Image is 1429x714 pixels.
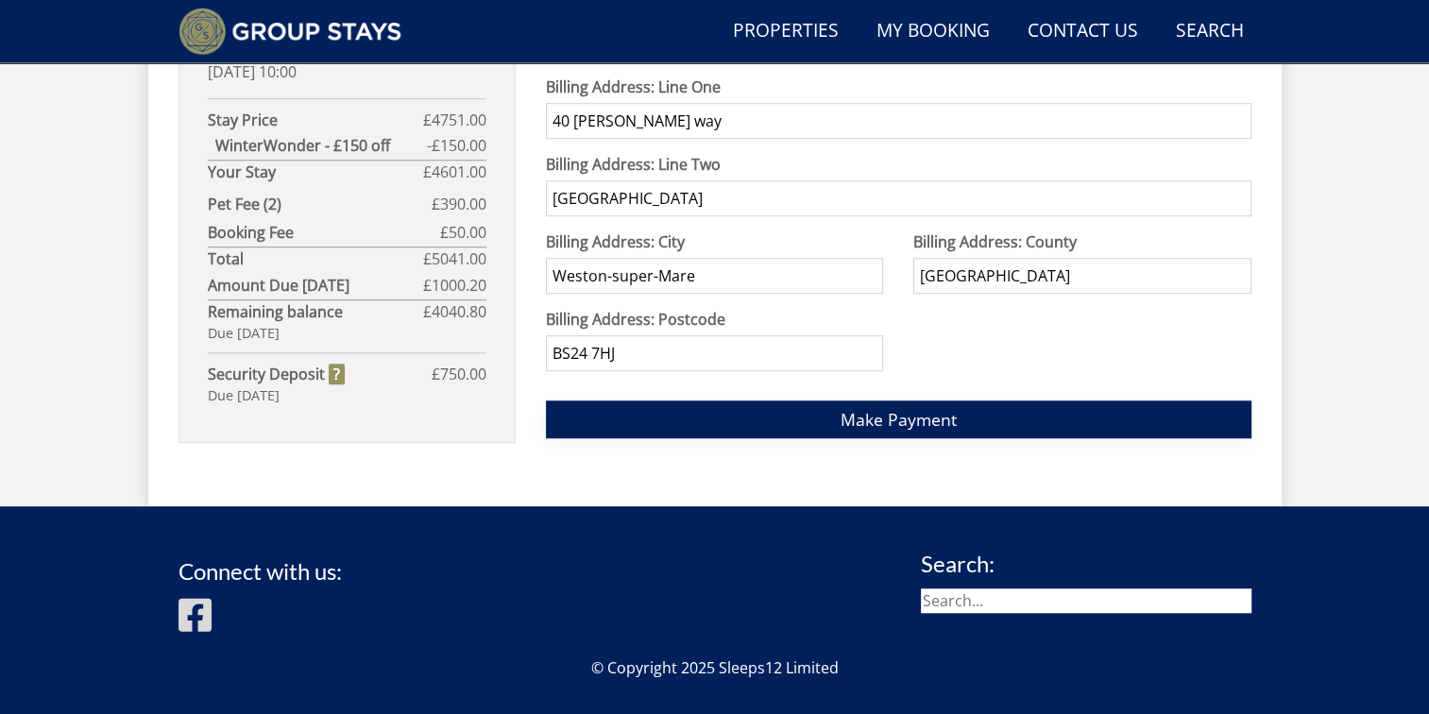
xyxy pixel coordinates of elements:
span: 50.00 [449,222,486,243]
span: £ [423,109,486,131]
strong: Total [208,247,423,270]
label: Billing Address: County [913,230,1250,253]
span: 4601.00 [432,161,486,182]
strong: Stay Price [208,109,423,131]
label: Billing Address: City [546,230,883,253]
input: e.g. Yeovil [546,258,883,294]
span: 4040.80 [432,301,486,322]
strong: Amount Due [DATE] [208,274,423,297]
a: Contact Us [1020,10,1146,53]
img: Group Stays [179,8,402,55]
h3: Search: [921,552,1251,576]
a: Search [1168,10,1251,53]
img: Facebook [179,596,212,634]
input: e.g. Somerset [913,258,1250,294]
label: Billing Address: Postcode [546,308,883,331]
span: Make Payment [841,408,957,431]
strong: Remaining balance [208,300,423,323]
a: Properties [725,10,846,53]
strong: Pet Fee (2) [208,193,432,215]
span: £ [432,363,486,385]
span: 4751.00 [432,110,486,130]
span: 1000.20 [432,275,486,296]
span: £ [423,274,486,297]
strong: Your Stay [208,161,423,183]
p: © Copyright 2025 Sleeps12 Limited [179,656,1251,679]
span: £ [432,193,486,215]
a: My Booking [869,10,997,53]
span: £ [440,221,486,244]
button: Make Payment [546,400,1251,437]
span: 150.00 [440,135,486,156]
span: £ [423,247,486,270]
div: Due [DATE] [208,385,486,406]
span: 5041.00 [432,248,486,269]
input: e.g. BA22 8WA [546,335,883,371]
span: -£ [427,134,486,157]
input: e.g. Cloudy Apple Street [546,180,1251,216]
span: £ [423,161,486,183]
span: £ [423,300,486,323]
div: Due [DATE] [208,323,486,344]
input: e.g. Two Many House [546,103,1251,139]
span: 750.00 [440,364,486,384]
label: Billing Address: Line Two [546,153,1251,176]
strong: Security Deposit [208,363,345,385]
strong: WinterWonder - £150 off [215,134,427,157]
strong: Booking Fee [208,221,440,244]
h3: Connect with us: [179,559,342,584]
span: 390.00 [440,194,486,214]
label: Billing Address: Line One [546,76,1251,98]
input: Search... [921,588,1251,613]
